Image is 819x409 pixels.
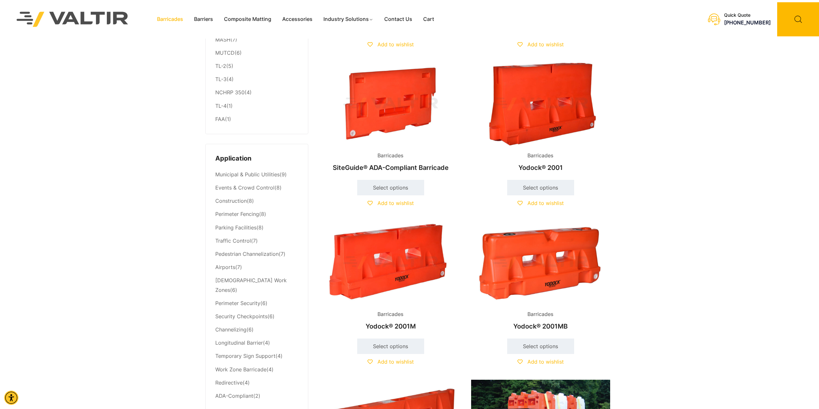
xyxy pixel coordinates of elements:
a: TL-4 [215,103,227,109]
span: Barricades [523,151,558,161]
a: Add to wishlist [368,41,414,48]
a: NCHRP 350 [215,89,245,96]
li: (7) [215,234,298,247]
div: Accessibility Menu [4,391,18,405]
li: (9) [215,168,298,181]
a: TL-2 [215,63,226,69]
li: (6) [215,274,298,297]
span: Barricades [373,151,408,161]
a: Barriers [189,14,219,24]
li: (4) [215,376,298,389]
li: (8) [215,208,298,221]
li: (6) [215,323,298,337]
li: (7) [215,33,298,46]
a: Airports [215,264,235,270]
a: Add to wishlist [368,358,414,365]
a: BarricadesYodock® 2001MB [471,221,610,333]
a: ADA-Compliant [215,393,253,399]
li: (6) [215,47,298,60]
li: (6) [215,297,298,310]
a: [DEMOGRAPHIC_DATA] Work Zones [215,277,287,293]
li: (1) [215,113,298,124]
a: Accessories [277,14,318,24]
a: Select options for “SiteGuide® ADA-Compliant Barricade” [357,180,424,195]
a: Municipal & Public Utilities [215,171,280,178]
li: (4) [215,350,298,363]
div: Quick Quote [724,13,771,18]
span: Barricades [373,310,408,319]
a: Select options for “Yodock® 2001MB” [507,339,574,354]
li: (4) [215,337,298,350]
a: Channelizing [215,326,247,333]
li: (4) [215,363,298,376]
li: (8) [215,195,298,208]
li: (8) [215,221,298,234]
h2: Yodock® 2001M [321,319,460,333]
a: Traffic Control [215,237,251,244]
a: Perimeter Security [215,300,260,306]
a: Composite Matting [219,14,277,24]
a: Temporary Sign Support [215,353,275,359]
a: Barricades [152,14,189,24]
li: (4) [215,86,298,99]
h2: SiteGuide® ADA-Compliant Barricade [321,161,460,175]
a: call (888) 496-3625 [724,19,771,26]
a: Events & Crowd Control [215,184,275,191]
a: BarricadesSiteGuide® ADA-Compliant Barricade [321,62,460,175]
a: Perimeter Fencing [215,211,259,217]
a: Security Checkpoints [215,313,267,320]
a: Construction [215,198,247,204]
a: BarricadesYodock® 2001 [471,62,610,175]
li: (7) [215,261,298,274]
span: Add to wishlist [527,358,564,365]
a: Add to wishlist [368,200,414,206]
li: (6) [215,310,298,323]
a: Longitudinal Barrier [215,339,263,346]
a: Contact Us [379,14,418,24]
a: Redirective [215,379,243,386]
li: (5) [215,60,298,73]
li: (7) [215,247,298,261]
a: BarricadesYodock® 2001M [321,221,460,333]
a: MASH [215,36,230,43]
a: Add to wishlist [517,358,564,365]
span: Add to wishlist [377,41,414,48]
span: Add to wishlist [377,358,414,365]
span: Add to wishlist [377,200,414,206]
a: TL-3 [215,76,227,82]
li: (1) [215,99,298,113]
a: Parking Facilities [215,224,256,231]
h4: Application [215,154,298,163]
li: (4) [215,73,298,86]
a: Add to wishlist [517,200,564,206]
a: Select options for “Yodock® 2001M” [357,339,424,354]
li: (8) [215,181,298,195]
a: Work Zone Barricade [215,366,266,373]
a: Industry Solutions [318,14,379,24]
span: Barricades [523,310,558,319]
a: Pedestrian Channelization [215,251,279,257]
a: FAA [215,116,225,122]
a: Add to wishlist [517,41,564,48]
a: Select options for “Yodock® 2001” [507,180,574,195]
a: Cart [418,14,440,24]
span: Add to wishlist [527,200,564,206]
a: MUTCD [215,50,235,56]
li: (2) [215,389,298,401]
h2: Yodock® 2001MB [471,319,610,333]
h2: Yodock® 2001 [471,161,610,175]
span: Add to wishlist [527,41,564,48]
